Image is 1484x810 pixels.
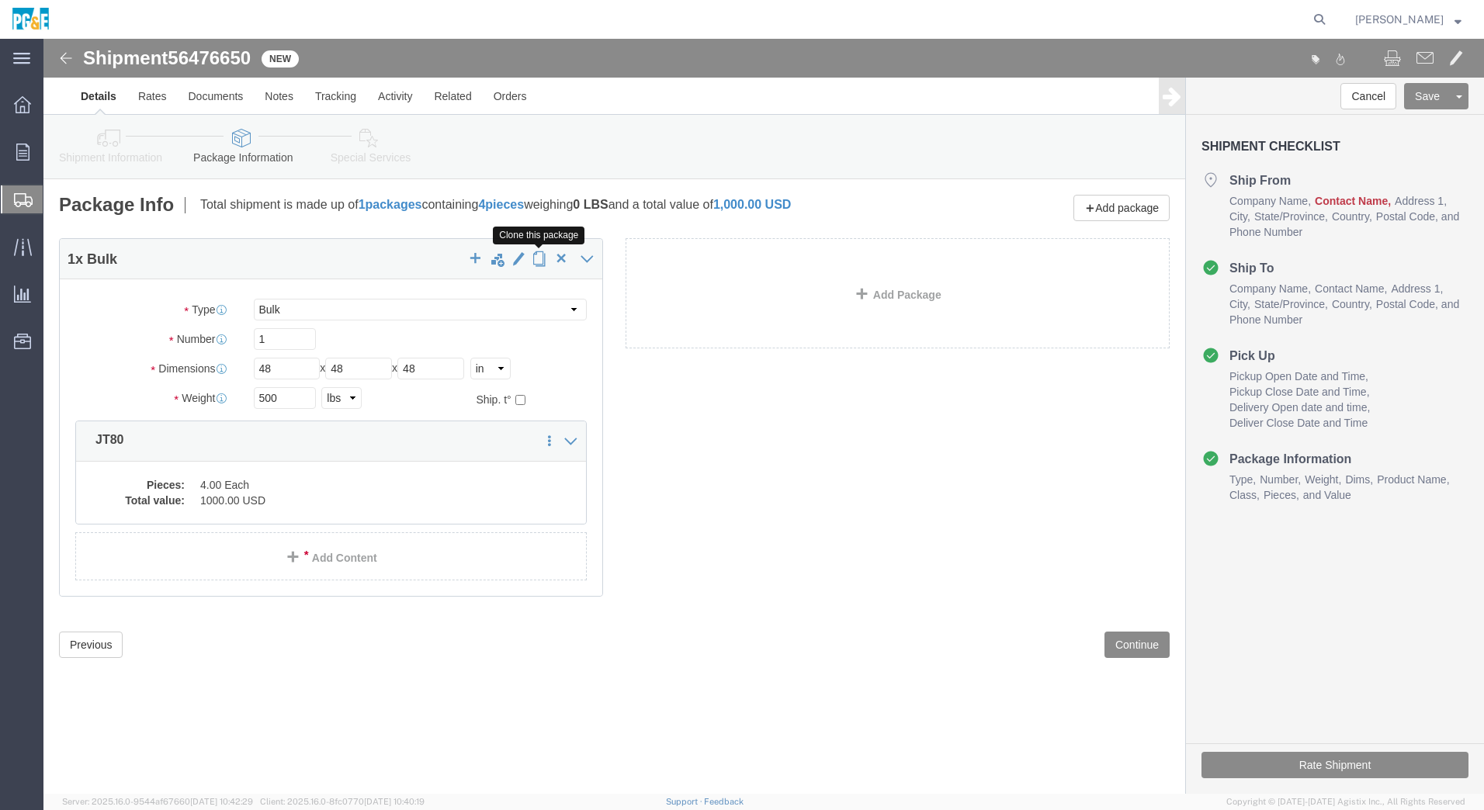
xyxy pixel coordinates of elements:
span: Copyright © [DATE]-[DATE] Agistix Inc., All Rights Reserved [1226,795,1465,808]
span: Shmuel Bismuth [1355,11,1444,28]
button: [PERSON_NAME] [1354,10,1462,29]
span: [DATE] 10:40:19 [364,797,425,806]
img: logo [11,8,50,31]
iframe: FS Legacy Container [43,39,1484,794]
span: [DATE] 10:42:29 [190,797,253,806]
a: Support [666,797,705,806]
span: Server: 2025.16.0-9544af67660 [62,797,253,806]
span: Client: 2025.16.0-8fc0770 [260,797,425,806]
a: Feedback [704,797,744,806]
